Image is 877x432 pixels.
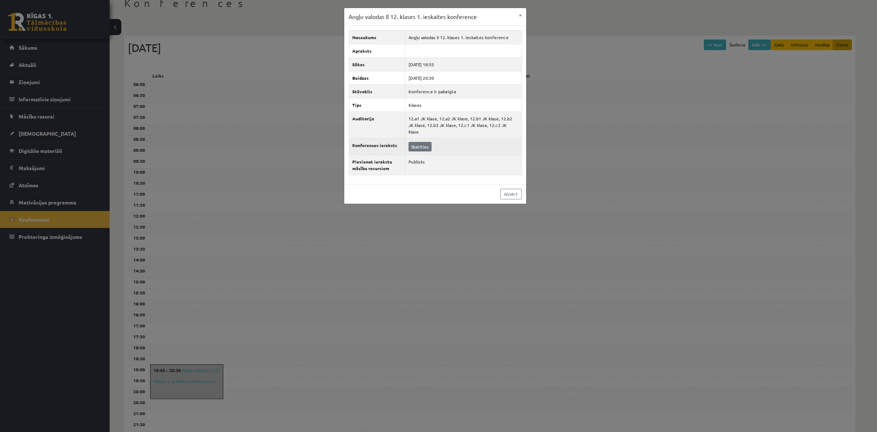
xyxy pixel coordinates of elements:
th: Nosaukums [349,30,405,44]
td: Konference ir pabeigta [405,84,521,98]
th: Auditorija [349,112,405,138]
td: Klases [405,98,521,112]
th: Pievienot ierakstu mācību resursiem [349,155,405,175]
th: Stāvoklis [349,84,405,98]
a: Skatīties [409,142,432,151]
th: Konferences ieraksts [349,138,405,155]
td: [DATE] 18:55 [405,57,521,71]
td: Angļu valodas II 12. klases 1. ieskaites konference [405,30,521,44]
a: Aizvērt [500,189,522,199]
button: × [515,8,526,22]
th: Tips [349,98,405,112]
td: Publisks [405,155,521,175]
th: Apraksts [349,44,405,57]
h3: Angļu valodas II 12. klases 1. ieskaites konference [349,12,477,21]
td: [DATE] 20:30 [405,71,521,84]
th: Sākas [349,57,405,71]
td: 12.a1 JK klase, 12.a2 JK klase, 12.b1 JK klase, 12.b2 JK klase, 12.b3 JK klase, 12.c1 JK klase, 1... [405,112,521,138]
th: Beidzas [349,71,405,84]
